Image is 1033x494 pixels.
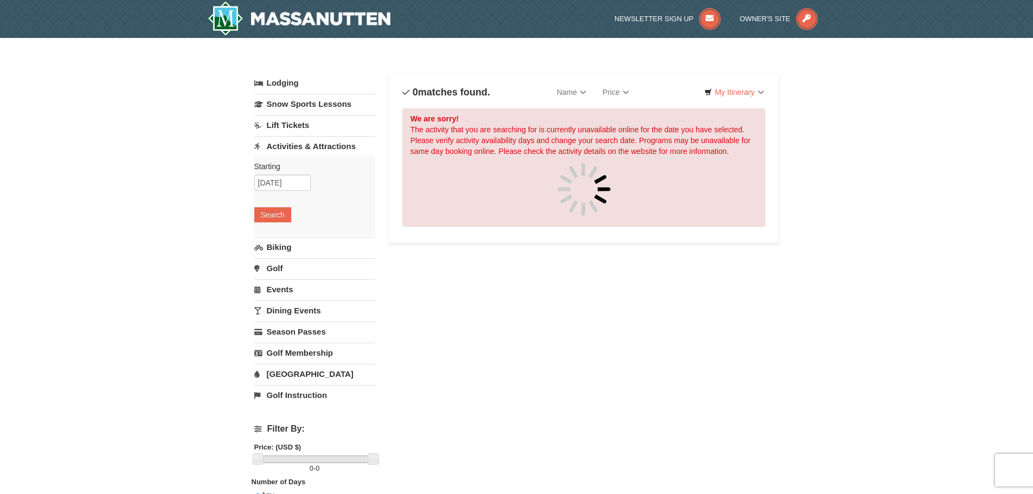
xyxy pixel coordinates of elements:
[549,81,594,103] a: Name
[254,343,375,363] a: Golf Membership
[614,15,694,23] span: Newsletter Sign Up
[413,87,418,98] span: 0
[208,1,391,36] img: Massanutten Resort Logo
[254,443,301,451] strong: Price: (USD $)
[208,1,391,36] a: Massanutten Resort
[410,114,459,123] strong: We are sorry!
[254,94,375,114] a: Snow Sports Lessons
[254,258,375,278] a: Golf
[254,161,367,172] label: Starting
[254,136,375,156] a: Activities & Attractions
[254,424,375,434] h4: Filter By:
[254,385,375,405] a: Golf Instruction
[254,300,375,320] a: Dining Events
[316,464,319,472] span: 0
[254,322,375,342] a: Season Passes
[254,463,375,474] label: -
[697,84,771,100] a: My Itinerary
[254,237,375,257] a: Biking
[402,108,766,227] div: The activity that you are searching for is currently unavailable online for the date you have sel...
[740,15,791,23] span: Owner's Site
[594,81,637,103] a: Price
[310,464,313,472] span: 0
[402,87,490,98] h4: matches found.
[254,115,375,135] a: Lift Tickets
[254,73,375,93] a: Lodging
[740,15,818,23] a: Owner's Site
[557,162,611,216] img: spinner.gif
[254,207,291,222] button: Search
[254,279,375,299] a: Events
[252,478,306,486] strong: Number of Days
[614,15,721,23] a: Newsletter Sign Up
[254,364,375,384] a: [GEOGRAPHIC_DATA]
